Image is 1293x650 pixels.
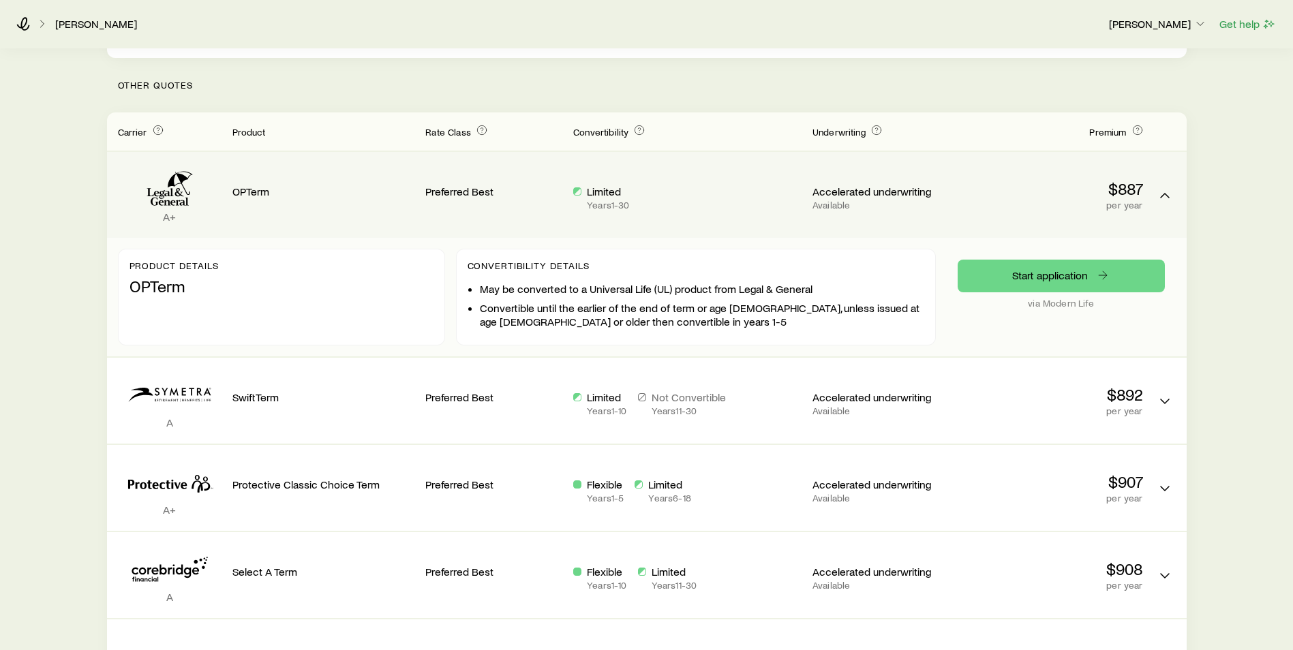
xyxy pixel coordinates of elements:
[812,200,949,211] p: Available
[960,179,1143,198] p: $887
[232,185,415,198] p: OPTerm
[118,126,147,138] span: Carrier
[573,126,628,138] span: Convertibility
[480,301,924,328] li: Convertible until the earlier of the end of term or age [DEMOGRAPHIC_DATA], unless issued at age ...
[118,416,222,429] p: A
[960,385,1143,404] p: $892
[652,390,726,404] p: Not Convertible
[425,565,562,578] p: Preferred Best
[812,405,949,416] p: Available
[587,493,624,504] p: Years 1 - 5
[960,580,1143,591] p: per year
[232,478,415,491] p: Protective Classic Choice Term
[958,298,1165,309] p: via Modern Life
[812,390,949,404] p: Accelerated underwriting
[130,260,433,271] p: Product details
[1089,126,1126,138] span: Premium
[960,405,1143,416] p: per year
[587,478,624,491] p: Flexible
[425,390,562,404] p: Preferred Best
[587,580,626,591] p: Years 1 - 10
[232,390,415,404] p: SwiftTerm
[587,200,629,211] p: Years 1 - 30
[812,565,949,578] p: Accelerated underwriting
[587,185,629,198] p: Limited
[648,478,690,491] p: Limited
[652,565,697,578] p: Limited
[468,260,924,271] p: Convertibility Details
[648,493,690,504] p: Years 6 - 18
[118,503,222,516] p: A+
[812,185,949,198] p: Accelerated underwriting
[587,390,626,404] p: Limited
[425,185,562,198] p: Preferred Best
[812,478,949,491] p: Accelerated underwriting
[118,210,222,223] p: A+
[1108,16,1208,33] button: [PERSON_NAME]
[812,580,949,591] p: Available
[425,478,562,491] p: Preferred Best
[652,405,726,416] p: Years 11 - 30
[960,493,1143,504] p: per year
[130,277,433,296] p: OPTerm
[232,565,415,578] p: Select A Term
[1109,17,1207,31] p: [PERSON_NAME]
[960,200,1143,211] p: per year
[960,472,1143,491] p: $907
[652,580,697,591] p: Years 11 - 30
[960,559,1143,578] p: $908
[587,565,626,578] p: Flexible
[55,18,138,31] a: [PERSON_NAME]
[812,126,866,138] span: Underwriting
[118,590,222,604] p: A
[958,260,1165,292] a: Start application
[1219,16,1277,32] button: Get help
[107,58,1187,112] p: Other Quotes
[480,282,924,296] li: May be converted to a Universal Life (UL) product from Legal & General
[232,126,266,138] span: Product
[587,405,626,416] p: Years 1 - 10
[425,126,471,138] span: Rate Class
[812,493,949,504] p: Available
